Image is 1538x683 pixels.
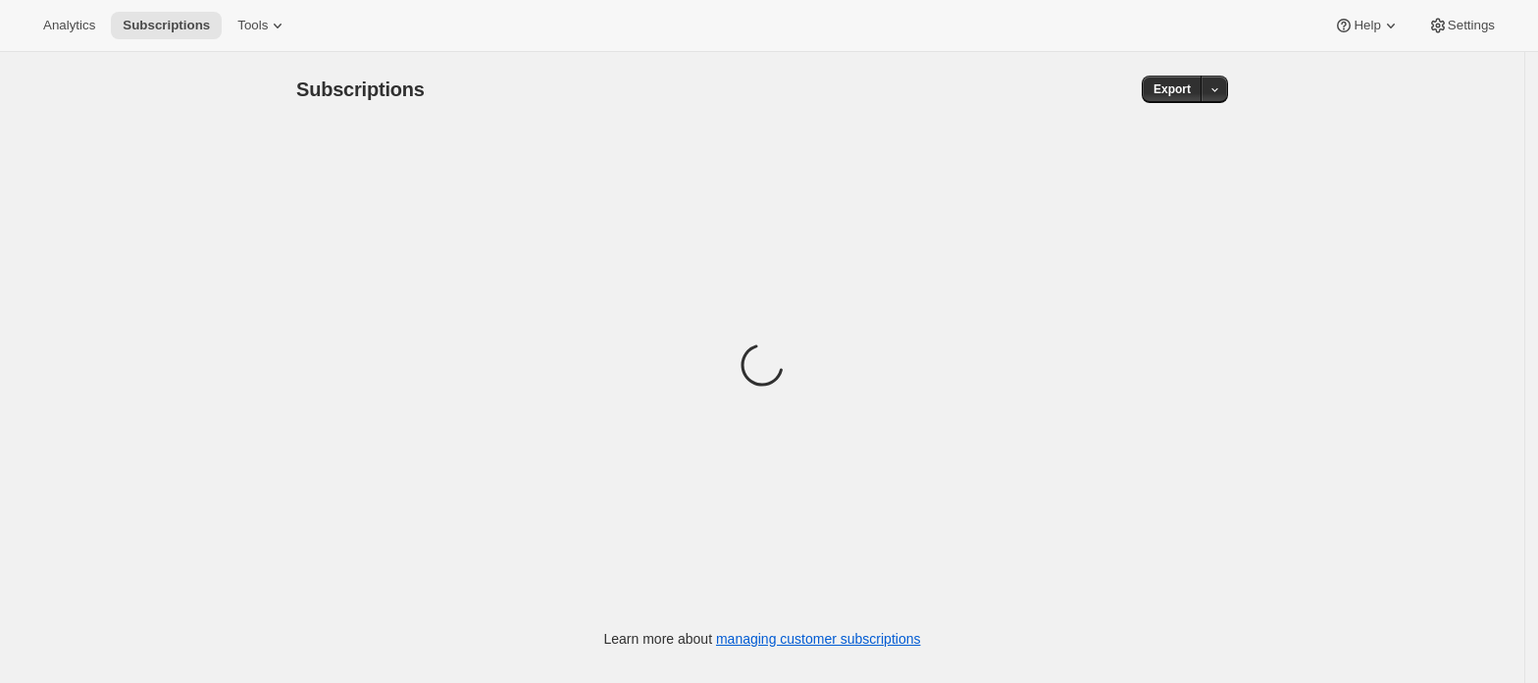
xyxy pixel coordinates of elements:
[123,18,210,33] span: Subscriptions
[1322,12,1411,39] button: Help
[296,79,425,100] span: Subscriptions
[226,12,299,39] button: Tools
[111,12,222,39] button: Subscriptions
[604,629,921,649] p: Learn more about
[1448,18,1495,33] span: Settings
[1354,18,1380,33] span: Help
[43,18,95,33] span: Analytics
[1142,76,1203,103] button: Export
[716,631,921,647] a: managing customer subscriptions
[31,12,107,39] button: Analytics
[1153,81,1191,97] span: Export
[1416,12,1507,39] button: Settings
[237,18,268,33] span: Tools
